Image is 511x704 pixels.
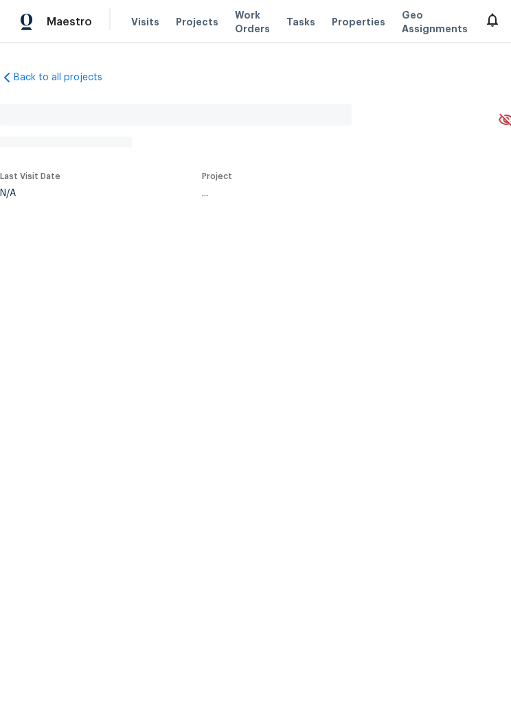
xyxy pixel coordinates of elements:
[235,8,270,36] span: Work Orders
[202,189,466,198] div: ...
[332,15,385,29] span: Properties
[176,15,218,29] span: Projects
[286,17,315,27] span: Tasks
[202,172,232,180] span: Project
[47,15,92,29] span: Maestro
[402,8,468,36] span: Geo Assignments
[131,15,159,29] span: Visits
